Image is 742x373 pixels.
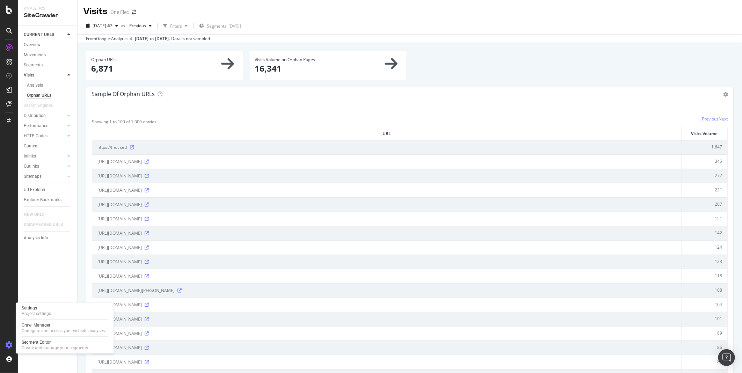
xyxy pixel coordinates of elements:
[24,61,72,69] a: Segments
[682,169,727,183] td: 272
[97,359,142,366] span: [URL][DOMAIN_NAME]
[22,322,105,328] div: Crawl Manager
[24,122,65,130] a: Performance
[24,12,72,20] div: SiteCrawler
[682,355,727,369] td: 82
[24,112,65,119] a: Distribution
[24,31,54,38] div: CURRENT URLS
[91,57,117,63] span: Orphan URLs
[145,231,149,235] a: Visit Online Page
[24,221,63,228] div: DISAPPEARED URLS
[92,127,682,140] th: URL
[682,197,727,212] td: 207
[24,41,72,49] a: Overview
[22,305,51,311] div: Settings
[255,63,401,74] p: 16,341
[83,20,121,31] button: [DATE] #2
[160,20,190,31] button: Filters
[682,226,727,240] td: 142
[121,23,126,29] span: vs
[682,283,727,298] td: 108
[92,89,155,99] h4: Sample of orphan URLs
[24,234,48,242] div: Analysis Info
[27,82,43,89] div: Analysis
[97,344,142,351] span: [URL][DOMAIN_NAME]
[92,116,157,125] div: Showing 1 to 100 of 1,000 entries
[24,234,72,242] a: Analysis Info
[682,312,727,326] td: 101
[24,122,48,130] div: Performance
[723,92,728,97] i: Options
[145,188,149,192] a: Visit Online Page
[255,57,315,63] span: Visits Volume on Orphan Pages
[97,144,127,151] span: https://(not set)
[682,154,727,169] td: 345
[19,339,111,351] a: Segment EditorCreate and manage your segments
[132,10,136,15] div: arrow-right-arrow-left
[682,140,727,154] td: 1,647
[19,322,111,334] a: Crawl ManagerConfigure and access your website analyses
[97,201,142,208] span: [URL][DOMAIN_NAME]
[24,6,72,12] div: Analytics
[682,212,727,226] td: 151
[126,23,146,29] span: Previous
[27,92,72,99] a: Orphan URLs
[24,102,53,109] div: Search Engines
[24,61,43,69] div: Segments
[97,273,142,280] span: [URL][DOMAIN_NAME]
[97,173,142,180] span: [URL][DOMAIN_NAME]
[97,215,142,222] span: [URL][DOMAIN_NAME]
[24,163,39,170] div: Outlinks
[24,72,34,79] div: Visits
[24,173,42,180] div: Sitemaps
[145,331,149,336] a: Visit Online Page
[22,311,51,316] div: Project settings
[27,82,72,89] a: Analysis
[145,217,149,221] a: Visit Online Page
[702,116,719,122] a: Previous
[145,346,149,350] a: Visit Online Page
[97,258,142,265] span: [URL][DOMAIN_NAME]
[97,158,142,165] span: [URL][DOMAIN_NAME]
[145,360,149,364] a: Visit Online Page
[24,132,48,140] div: HTTP Codes
[145,303,149,307] a: Visit Online Page
[24,51,72,59] a: Movements
[110,9,129,16] div: One Elec
[145,246,149,250] a: Visit Online Page
[97,230,142,237] span: [URL][DOMAIN_NAME]
[22,339,88,345] div: Segment Editor
[145,174,149,178] a: Visit Online Page
[719,116,728,122] a: Next
[130,145,134,149] a: Visit Online Page
[145,203,149,207] a: Visit Online Page
[24,153,36,160] div: Inlinks
[682,127,727,140] th: Visits Volume
[24,196,72,204] a: Explorer Bookmarks
[22,328,105,334] div: Configure and access your website analyses
[24,142,39,150] div: Content
[93,23,112,29] span: 2025 Sep. 4th #2
[91,63,238,74] p: 6,871
[24,132,65,140] a: HTTP Codes
[97,187,142,194] span: [URL][DOMAIN_NAME]
[145,274,149,278] a: Visit Online Page
[24,186,45,193] div: Url Explorer
[24,211,51,218] a: NEW URLS
[228,23,241,29] div: [DATE]
[126,20,154,31] button: Previous
[24,41,41,49] div: Overview
[682,183,727,197] td: 231
[24,211,44,218] div: NEW URLS
[145,160,149,164] a: Visit Online Page
[24,196,61,204] div: Explorer Bookmarks
[196,20,244,31] button: Segments[DATE]
[27,92,51,99] div: Orphan URLs
[97,287,175,294] span: [URL][DOMAIN_NAME][PERSON_NAME]
[24,221,70,228] a: DISAPPEARED URLS
[97,330,142,337] span: [URL][DOMAIN_NAME]
[83,6,108,17] div: Visits
[86,36,210,42] div: From Google Analytics 4 - to Data is not sampled
[682,240,727,255] td: 124
[24,153,65,160] a: Inlinks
